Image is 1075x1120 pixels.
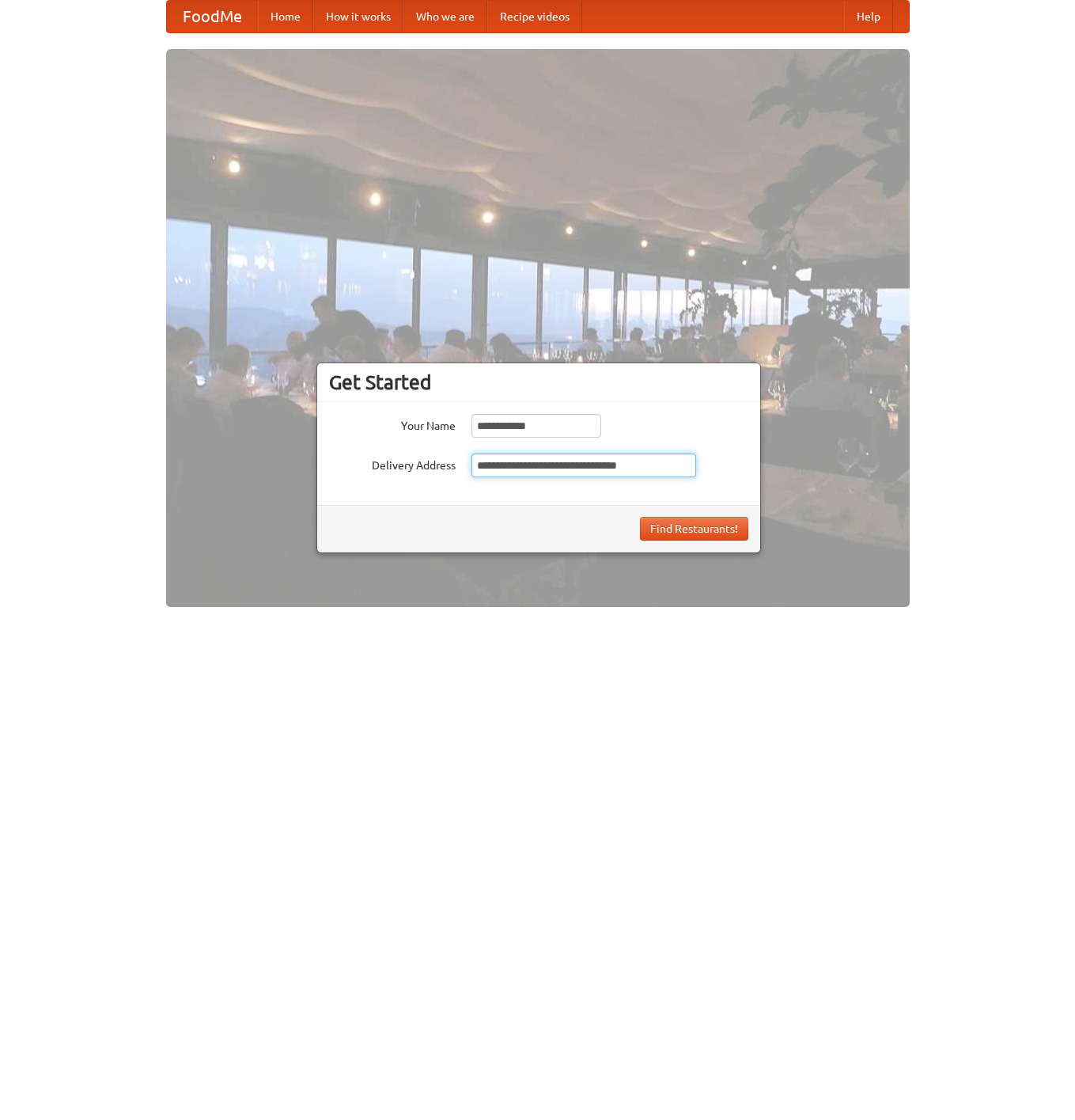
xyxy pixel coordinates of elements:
a: FoodMe [167,1,258,32]
a: Who we are [403,1,487,32]
button: Find Restaurants! [640,517,748,541]
a: How it works [313,1,403,32]
a: Recipe videos [487,1,582,32]
a: Home [258,1,313,32]
h3: Get Started [329,370,748,394]
label: Delivery Address [329,454,456,473]
label: Your Name [329,414,456,434]
a: Help [844,1,893,32]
